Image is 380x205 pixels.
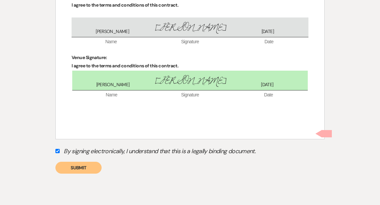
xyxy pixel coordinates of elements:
[72,2,178,8] strong: I agree to the terms and conditions of this contract.
[72,54,107,60] strong: Venue Signature:
[74,82,151,88] span: [PERSON_NAME]
[55,146,325,158] label: By signing electronically, I understand that this is a legally binding document.
[72,63,178,69] strong: I agree to the terms and conditions of this contract.
[229,28,306,35] span: [DATE]
[229,82,306,88] span: [DATE]
[55,149,60,153] input: By signing electronically, I understand that this is a legally binding document.
[151,92,229,98] span: Signature
[151,21,229,35] span: [PERSON_NAME]
[72,92,151,98] span: Name
[229,92,308,98] span: Date
[230,39,308,45] span: Date
[151,74,229,88] span: [PERSON_NAME]
[72,39,150,45] span: Name
[55,162,102,174] button: Submit
[150,39,229,45] span: Signature
[74,28,151,35] span: [PERSON_NAME]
